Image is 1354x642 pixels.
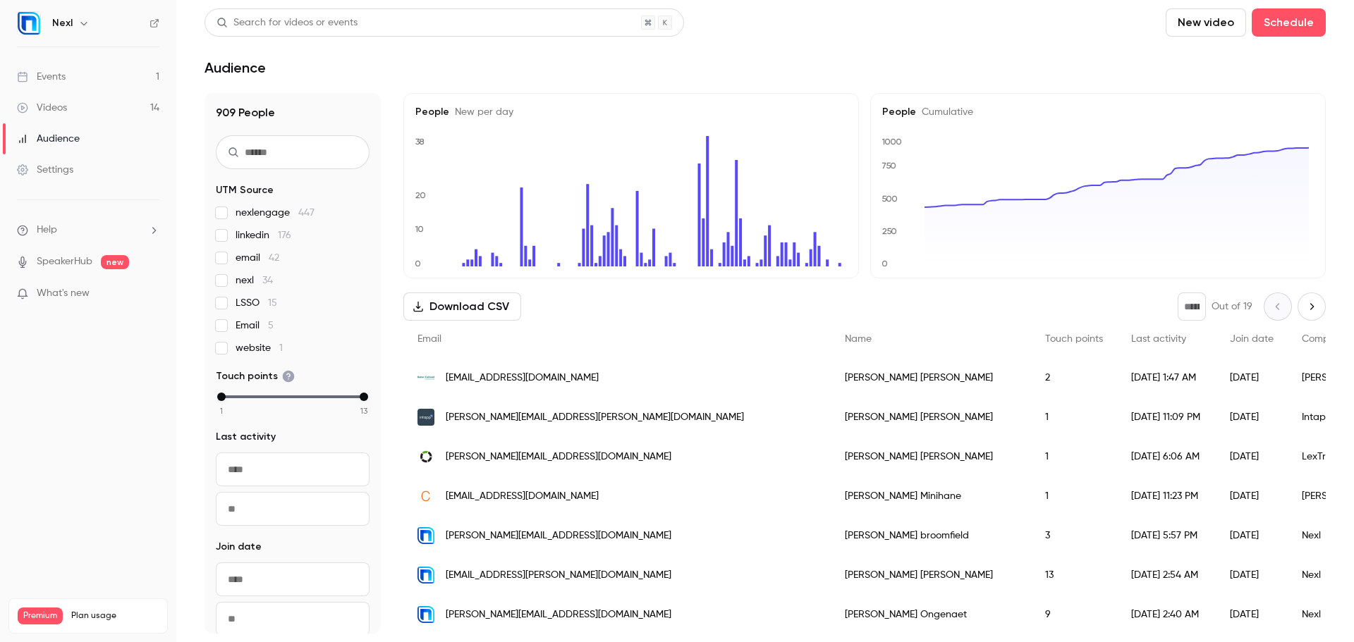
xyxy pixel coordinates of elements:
[1216,437,1288,476] div: [DATE]
[415,224,424,234] text: 10
[216,16,358,30] div: Search for videos or events
[1031,397,1117,437] div: 1
[52,16,73,30] h6: Nexl
[882,194,898,204] text: 500
[882,137,902,147] text: 1000
[236,296,277,310] span: LSSO
[1166,8,1246,37] button: New video
[278,230,291,240] span: 176
[831,555,1031,595] div: [PERSON_NAME] [PERSON_NAME]
[415,137,425,147] text: 38
[360,405,367,417] span: 13
[403,292,521,321] button: Download CSV
[236,206,315,220] span: nexlengage
[446,489,599,504] span: [EMAIL_ADDRESS][DOMAIN_NAME]
[831,358,1031,397] div: [PERSON_NAME] [PERSON_NAME]
[1212,300,1252,314] p: Out of 19
[216,104,370,121] h1: 909 People
[446,568,671,583] span: [EMAIL_ADDRESS][PERSON_NAME][DOMAIN_NAME]
[1131,334,1186,344] span: Last activity
[882,259,888,268] text: 0
[1302,334,1346,344] span: Company
[1117,437,1216,476] div: [DATE] 6:06 AM
[268,321,274,331] span: 5
[446,410,744,425] span: [PERSON_NAME][EMAIL_ADDRESS][PERSON_NAME][DOMAIN_NAME]
[417,448,434,465] img: lexsource.com
[1031,555,1117,595] div: 13
[449,107,513,117] span: New per day
[101,255,129,269] span: new
[1117,476,1216,516] div: [DATE] 11:23 PM
[37,286,90,301] span: What's new
[1216,516,1288,555] div: [DATE]
[17,101,67,115] div: Videos
[831,437,1031,476] div: [PERSON_NAME] [PERSON_NAME]
[1216,476,1288,516] div: [DATE]
[1031,358,1117,397] div: 2
[446,450,671,464] span: [PERSON_NAME][EMAIL_ADDRESS][DOMAIN_NAME]
[236,228,291,242] span: linkedin
[1031,476,1117,516] div: 1
[216,183,274,197] span: UTM Source
[236,251,279,265] span: email
[1216,555,1288,595] div: [DATE]
[268,298,277,308] span: 15
[1117,595,1216,634] div: [DATE] 2:40 AM
[916,107,973,117] span: Cumulative
[882,226,897,236] text: 250
[417,488,434,505] img: carmodylaw.com
[1252,8,1326,37] button: Schedule
[236,341,283,355] span: website
[360,393,368,401] div: max
[1216,595,1288,634] div: [DATE]
[216,430,276,444] span: Last activity
[142,288,159,300] iframe: Noticeable Trigger
[17,132,80,146] div: Audience
[298,208,315,218] span: 447
[446,529,671,543] span: [PERSON_NAME][EMAIL_ADDRESS][DOMAIN_NAME]
[18,607,63,624] span: Premium
[1298,292,1326,321] button: Next page
[1117,516,1216,555] div: [DATE] 5:57 PM
[831,476,1031,516] div: [PERSON_NAME] Minihane
[417,409,434,426] img: intapp.com
[17,223,159,237] li: help-dropdown-opener
[1117,358,1216,397] div: [DATE] 1:47 AM
[205,59,266,76] h1: Audience
[279,343,283,353] span: 1
[18,12,40,35] img: Nexl
[1031,595,1117,634] div: 9
[831,595,1031,634] div: [PERSON_NAME] Ongenaet
[1216,397,1288,437] div: [DATE]
[1216,358,1288,397] div: [DATE]
[1031,437,1117,476] div: 1
[1045,334,1103,344] span: Touch points
[417,527,434,544] img: nexl.cloud
[417,567,434,584] img: nexl.cloud
[269,253,279,263] span: 42
[415,259,421,268] text: 0
[1031,516,1117,555] div: 3
[236,273,273,288] span: nexl
[415,190,426,200] text: 20
[417,369,434,386] img: babstcalland.com
[220,405,223,417] span: 1
[37,223,57,237] span: Help
[882,105,1314,119] h5: People
[262,276,273,285] span: 34
[845,334,872,344] span: Name
[71,610,159,622] span: Plan usage
[446,607,671,622] span: [PERSON_NAME][EMAIL_ADDRESS][DOMAIN_NAME]
[1230,334,1274,344] span: Join date
[1117,397,1216,437] div: [DATE] 11:09 PM
[216,369,295,383] span: Touch points
[1117,555,1216,595] div: [DATE] 2:54 AM
[417,334,441,344] span: Email
[446,371,599,385] span: [EMAIL_ADDRESS][DOMAIN_NAME]
[831,516,1031,555] div: [PERSON_NAME] broomfield
[831,397,1031,437] div: [PERSON_NAME] [PERSON_NAME]
[217,393,226,401] div: min
[37,254,92,269] a: SpeakerHub
[236,319,274,333] span: Email
[417,606,434,623] img: nexl.io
